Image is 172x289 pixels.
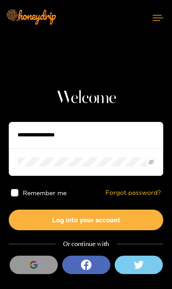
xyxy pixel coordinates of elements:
[105,189,161,196] a: Forgot password?
[148,159,154,165] span: eye-invisible
[9,239,163,249] div: Or continue with
[9,88,163,109] h1: Welcome
[9,210,163,230] button: Log into your account
[23,189,67,196] span: Remember me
